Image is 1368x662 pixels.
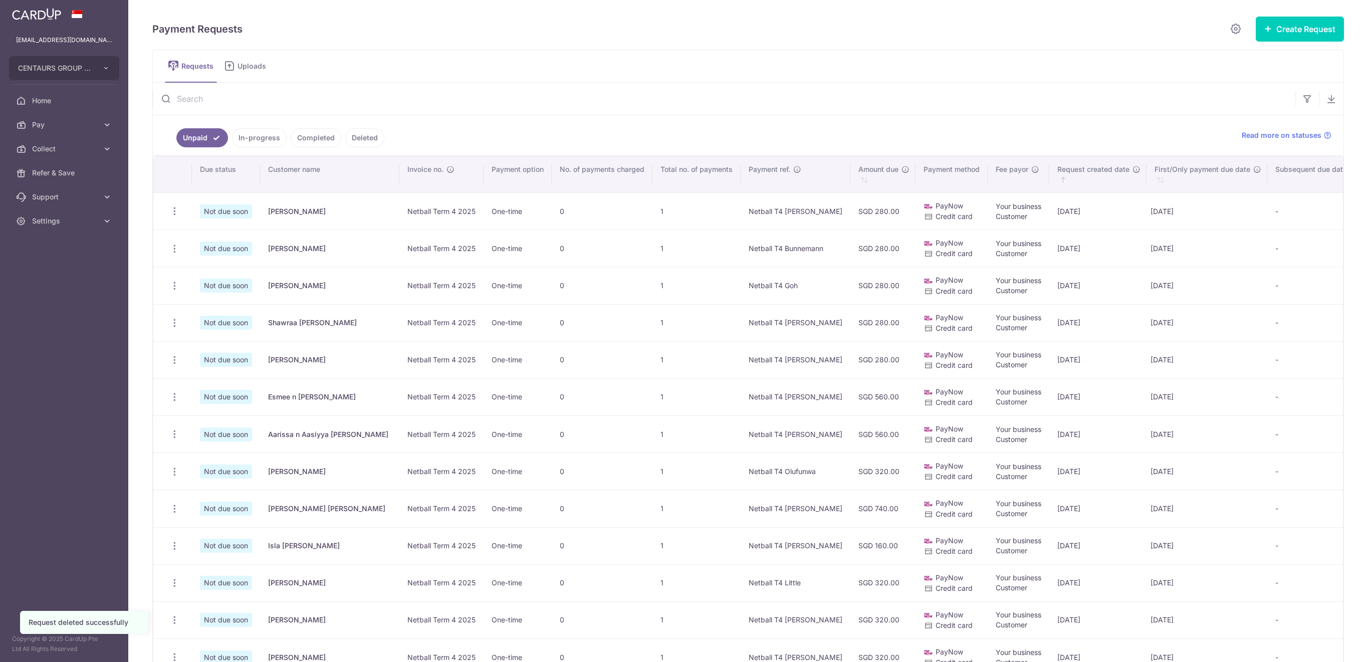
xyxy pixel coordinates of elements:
[260,192,399,230] td: [PERSON_NAME]
[996,313,1041,322] span: Your business
[652,156,741,192] th: Total no. of payments
[399,453,484,490] td: Netball Term 4 2025
[484,490,552,527] td: One-time
[1049,341,1147,378] td: [DATE]
[652,415,741,453] td: 1
[924,499,934,509] img: paynow-md-4fe65508ce96feda548756c5ee0e473c78d4820b8ea51387c6e4ad89e58a5e61.png
[221,50,273,82] a: Uploads
[850,378,916,415] td: SGD 560.00
[552,230,652,267] td: 0
[552,156,652,192] th: No. of payments charged
[996,249,1027,258] span: Customer
[850,564,916,601] td: SGD 320.00
[399,304,484,341] td: Netball Term 4 2025
[741,341,850,378] td: Netball T4 [PERSON_NAME]
[1147,601,1267,638] td: [DATE]
[1147,230,1267,267] td: [DATE]
[924,462,934,472] img: paynow-md-4fe65508ce96feda548756c5ee0e473c78d4820b8ea51387c6e4ad89e58a5e61.png
[200,204,252,218] span: Not due soon
[399,601,484,638] td: Netball Term 4 2025
[552,378,652,415] td: 0
[484,564,552,601] td: One-time
[152,21,243,37] h5: Payment Requests
[996,509,1027,518] span: Customer
[492,164,544,174] span: Payment option
[260,564,399,601] td: [PERSON_NAME]
[850,192,916,230] td: SGD 280.00
[399,564,484,601] td: Netball Term 4 2025
[1267,341,1366,378] td: -
[924,201,934,211] img: paynow-md-4fe65508ce96feda548756c5ee0e473c78d4820b8ea51387c6e4ad89e58a5e61.png
[1147,490,1267,527] td: [DATE]
[1049,267,1147,304] td: [DATE]
[1147,267,1267,304] td: [DATE]
[741,230,850,267] td: Netball T4 Bunnemann
[260,230,399,267] td: [PERSON_NAME]
[924,350,934,360] img: paynow-md-4fe65508ce96feda548756c5ee0e473c78d4820b8ea51387c6e4ad89e58a5e61.png
[1049,453,1147,490] td: [DATE]
[1275,164,1347,174] span: Subsequent due date
[399,230,484,267] td: Netball Term 4 2025
[1049,527,1147,564] td: [DATE]
[936,462,963,470] span: PayNow
[29,617,140,627] div: Request deleted successfully
[181,61,217,71] span: Requests
[741,267,850,304] td: Netball T4 Goh
[652,527,741,564] td: 1
[260,341,399,378] td: [PERSON_NAME]
[1267,304,1366,341] td: -
[32,216,98,226] span: Settings
[936,472,973,481] span: Credit card
[484,415,552,453] td: One-time
[291,128,341,147] a: Completed
[1267,490,1366,527] td: -
[850,453,916,490] td: SGD 320.00
[1049,415,1147,453] td: [DATE]
[652,267,741,304] td: 1
[345,128,384,147] a: Deleted
[399,267,484,304] td: Netball Term 4 2025
[936,610,963,619] span: PayNow
[749,164,790,174] span: Payment ref.
[165,50,217,82] a: Requests
[484,453,552,490] td: One-time
[1147,378,1267,415] td: [DATE]
[996,164,1028,174] span: Fee payor
[924,276,934,286] img: paynow-md-4fe65508ce96feda548756c5ee0e473c78d4820b8ea51387c6e4ad89e58a5e61.png
[741,192,850,230] td: Netball T4 [PERSON_NAME]
[484,192,552,230] td: One-time
[1267,230,1366,267] td: -
[200,576,252,590] span: Not due soon
[936,647,963,656] span: PayNow
[1242,130,1321,140] span: Read more on statuses
[936,584,973,592] span: Credit card
[176,128,228,147] a: Unpaid
[407,164,443,174] span: Invoice no.
[936,547,973,555] span: Credit card
[652,341,741,378] td: 1
[936,212,973,220] span: Credit card
[32,192,98,202] span: Support
[1049,230,1147,267] td: [DATE]
[200,390,252,404] span: Not due soon
[484,341,552,378] td: One-time
[1267,267,1366,304] td: -
[1155,164,1250,174] span: First/Only payment due date
[200,427,252,442] span: Not due soon
[996,212,1027,220] span: Customer
[741,527,850,564] td: Netball T4 [PERSON_NAME]
[936,536,963,545] span: PayNow
[1147,415,1267,453] td: [DATE]
[484,601,552,638] td: One-time
[996,462,1041,471] span: Your business
[1267,527,1366,564] td: -
[741,490,850,527] td: Netball T4 [PERSON_NAME]
[996,583,1027,592] span: Customer
[1267,156,1366,192] th: Subsequent due date
[996,202,1041,210] span: Your business
[232,128,287,147] a: In-progress
[9,56,119,80] button: CENTAURS GROUP PRIVATE LIMITED
[12,8,61,20] img: CardUp
[924,647,934,657] img: paynow-md-4fe65508ce96feda548756c5ee0e473c78d4820b8ea51387c6e4ad89e58a5e61.png
[399,490,484,527] td: Netball Term 4 2025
